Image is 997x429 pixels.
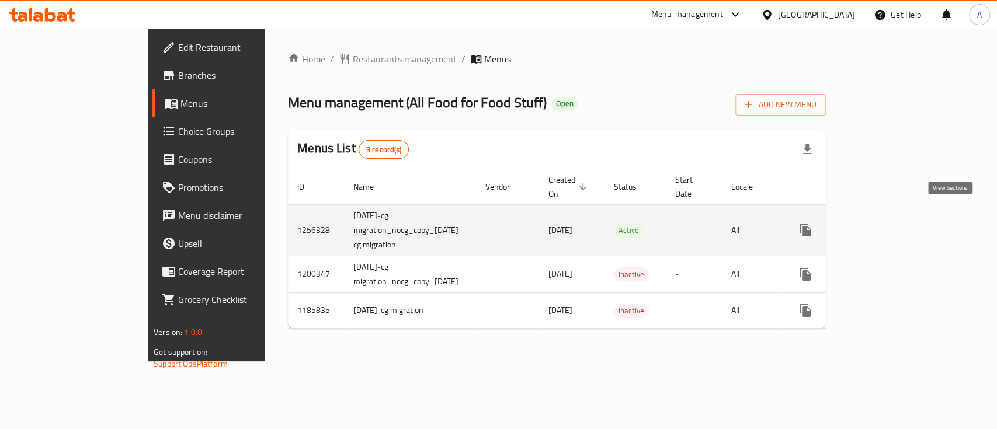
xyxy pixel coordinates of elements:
[977,8,982,21] span: A
[353,180,389,194] span: Name
[614,267,649,281] div: Inactive
[178,124,305,138] span: Choice Groups
[666,292,722,328] td: -
[152,257,314,285] a: Coverage Report
[614,180,652,194] span: Status
[548,302,572,318] span: [DATE]
[178,236,305,250] span: Upsell
[297,139,409,159] h2: Menus List
[461,52,466,66] li: /
[180,96,305,110] span: Menus
[359,144,409,155] span: 3 record(s)
[152,285,314,313] a: Grocery Checklist
[614,224,644,237] span: Active
[288,89,547,116] span: Menu management ( All Food for Food Stuff )
[152,89,314,117] a: Menus
[359,140,409,159] div: Total records count
[731,180,768,194] span: Locale
[178,152,305,166] span: Coupons
[178,264,305,278] span: Coverage Report
[484,52,511,66] span: Menus
[178,68,305,82] span: Branches
[297,180,319,194] span: ID
[722,204,782,256] td: All
[288,52,826,66] nav: breadcrumb
[778,8,855,21] div: [GEOGRAPHIC_DATA]
[178,180,305,194] span: Promotions
[819,260,847,288] button: Change Status
[614,268,649,281] span: Inactive
[791,216,819,244] button: more
[793,135,821,163] div: Export file
[344,256,476,292] td: [DATE]-cg migration_nocg_copy_[DATE]
[551,99,578,109] span: Open
[548,173,590,201] span: Created On
[344,292,476,328] td: [DATE]-cg migration
[675,173,708,201] span: Start Date
[353,52,457,66] span: Restaurants management
[819,297,847,325] button: Change Status
[745,97,817,112] span: Add New Menu
[651,8,723,22] div: Menu-management
[178,292,305,306] span: Grocery Checklist
[548,266,572,281] span: [DATE]
[154,325,182,340] span: Version:
[288,204,344,256] td: 1256328
[722,292,782,328] td: All
[152,201,314,229] a: Menu disclaimer
[152,61,314,89] a: Branches
[485,180,525,194] span: Vendor
[722,256,782,292] td: All
[288,256,344,292] td: 1200347
[152,145,314,173] a: Coupons
[178,40,305,54] span: Edit Restaurant
[735,94,826,116] button: Add New Menu
[184,325,202,340] span: 1.0.0
[614,224,644,238] div: Active
[288,292,344,328] td: 1185835
[288,169,913,329] table: enhanced table
[154,344,207,360] span: Get support on:
[152,229,314,257] a: Upsell
[154,356,228,371] a: Support.OpsPlatform
[666,256,722,292] td: -
[152,117,314,145] a: Choice Groups
[152,173,314,201] a: Promotions
[791,297,819,325] button: more
[548,222,572,238] span: [DATE]
[339,52,457,66] a: Restaurants management
[614,304,649,318] span: Inactive
[666,204,722,256] td: -
[330,52,334,66] li: /
[782,169,913,205] th: Actions
[791,260,819,288] button: more
[344,204,476,256] td: [DATE]-cg migration_nocg_copy_[DATE]-cg migration
[178,208,305,222] span: Menu disclaimer
[152,33,314,61] a: Edit Restaurant
[551,97,578,111] div: Open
